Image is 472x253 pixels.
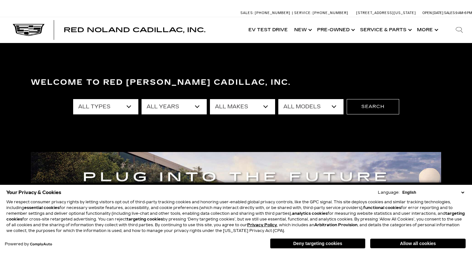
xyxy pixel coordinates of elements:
[245,17,291,43] a: EV Test Drive
[210,99,275,114] select: Filter by make
[292,11,350,15] a: Service: [PHONE_NUMBER]
[127,217,163,221] strong: targeting cookies
[422,11,443,15] span: Open [DATE]
[5,242,52,246] div: Powered by
[6,188,61,197] span: Your Privacy & Cookies
[378,191,399,194] div: Language:
[240,11,292,15] a: Sales: [PHONE_NUMBER]
[240,11,254,15] span: Sales:
[363,206,401,210] strong: functional cookies
[291,17,314,43] a: New
[73,99,138,114] select: Filter by type
[357,17,414,43] a: Service & Parts
[30,242,52,246] a: ComplyAuto
[401,190,466,195] select: Language Select
[64,27,205,33] a: Red Noland Cadillac, Inc.
[270,238,365,249] button: Deny targeting cookies
[142,99,207,114] select: Filter by year
[444,11,455,15] span: Sales:
[356,11,416,15] a: [STREET_ADDRESS][US_STATE]
[255,11,290,15] span: [PHONE_NUMBER]
[294,11,312,15] span: Service:
[292,211,328,216] strong: analytics cookies
[314,17,357,43] a: Pre-Owned
[347,99,399,114] button: Search
[314,223,357,227] strong: Arbitration Provision
[370,239,466,248] button: Allow all cookies
[455,11,472,15] span: 9 AM-6 PM
[6,199,466,234] p: We respect consumer privacy rights by letting visitors opt out of third-party tracking cookies an...
[31,76,441,89] h3: Welcome to Red [PERSON_NAME] Cadillac, Inc.
[13,24,45,36] img: Cadillac Dark Logo with Cadillac White Text
[64,26,205,34] span: Red Noland Cadillac, Inc.
[24,206,59,210] strong: essential cookies
[414,17,440,43] button: More
[278,99,344,114] select: Filter by model
[313,11,348,15] span: [PHONE_NUMBER]
[247,223,277,227] a: Privacy Policy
